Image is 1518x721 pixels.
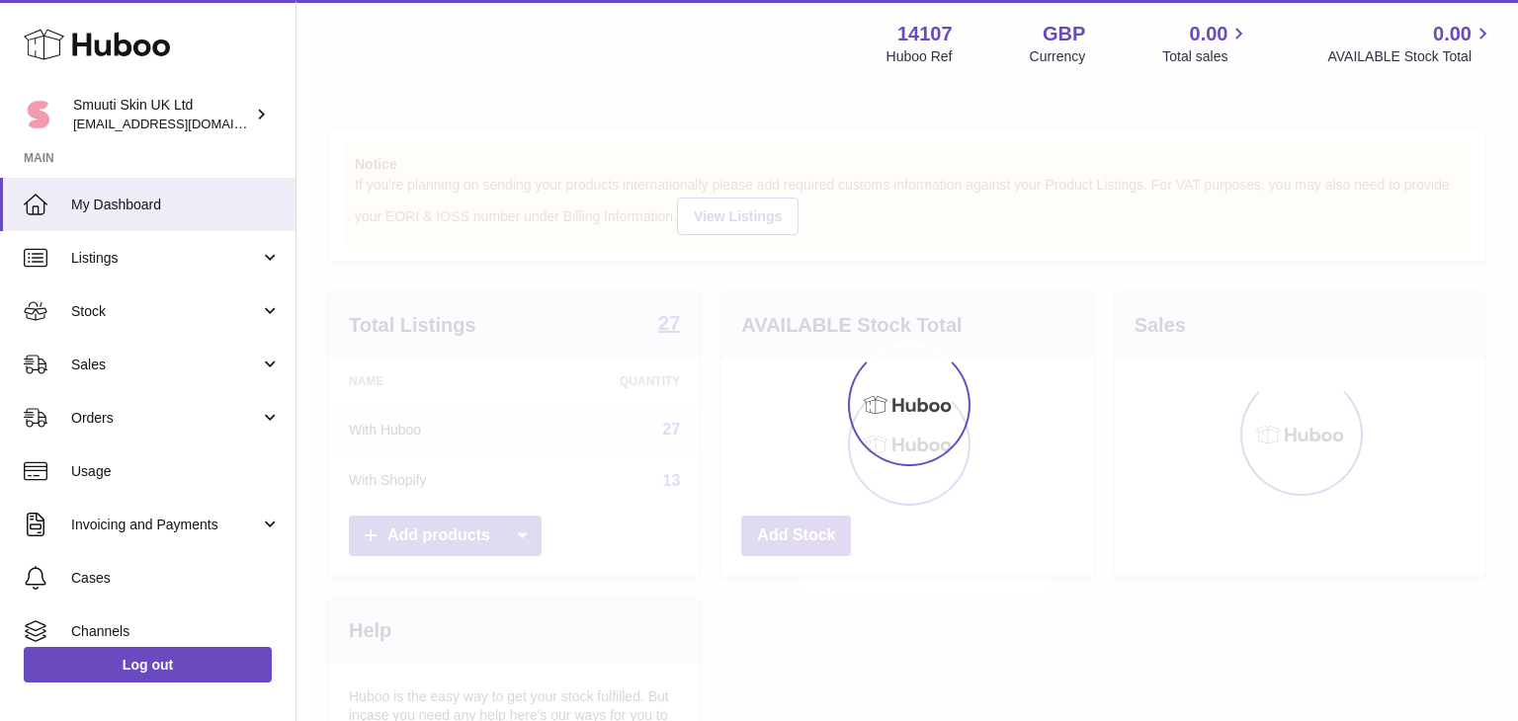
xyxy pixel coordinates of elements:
[886,47,953,66] div: Huboo Ref
[71,516,260,534] span: Invoicing and Payments
[1327,47,1494,66] span: AVAILABLE Stock Total
[73,96,251,133] div: Smuuti Skin UK Ltd
[1043,21,1085,47] strong: GBP
[71,622,281,641] span: Channels
[1162,47,1250,66] span: Total sales
[1190,21,1228,47] span: 0.00
[71,356,260,374] span: Sales
[897,21,953,47] strong: 14107
[1433,21,1472,47] span: 0.00
[1162,21,1250,66] a: 0.00 Total sales
[1030,47,1086,66] div: Currency
[71,249,260,268] span: Listings
[1327,21,1494,66] a: 0.00 AVAILABLE Stock Total
[71,462,281,481] span: Usage
[24,647,272,682] a: Log out
[71,302,260,321] span: Stock
[24,100,53,129] img: Paivi.korvela@gmail.com
[71,569,281,588] span: Cases
[71,196,281,214] span: My Dashboard
[73,116,291,131] span: [EMAIL_ADDRESS][DOMAIN_NAME]
[71,409,260,428] span: Orders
